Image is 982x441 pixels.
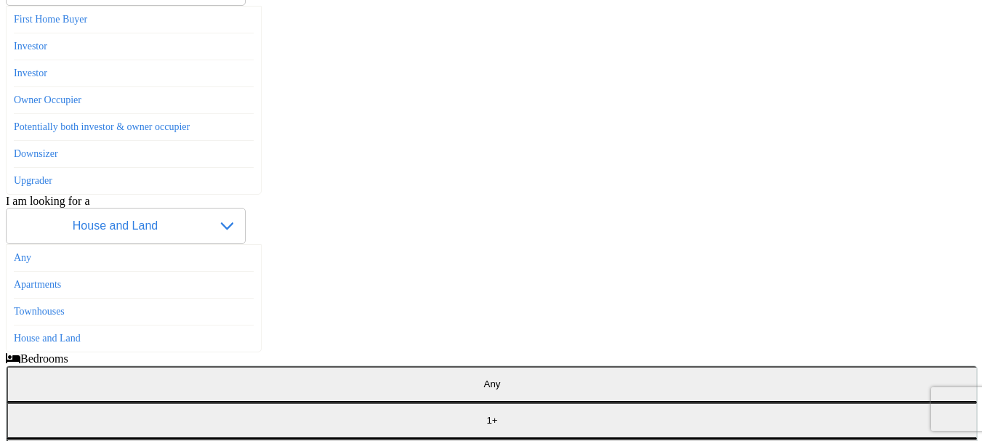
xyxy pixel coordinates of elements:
[7,366,977,402] button: Any
[6,195,90,207] label: I am looking for a
[14,325,254,352] div: House and Land
[6,208,246,244] button: House and Land
[14,60,254,87] div: Investor
[6,352,68,365] label: Bedrooms
[14,141,254,168] div: Downsizer
[14,33,254,60] div: Investor
[14,7,254,33] div: First Home Buyer
[14,245,254,272] div: Any
[14,168,254,194] div: Upgrader
[220,222,233,230] img: open
[14,299,254,325] div: Townhouses
[14,114,254,141] div: Potentially both investor & owner occupier
[14,87,254,114] div: Owner Occupier
[73,219,158,232] span: House and Land
[7,402,977,439] button: 1+
[14,272,254,299] div: Apartments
